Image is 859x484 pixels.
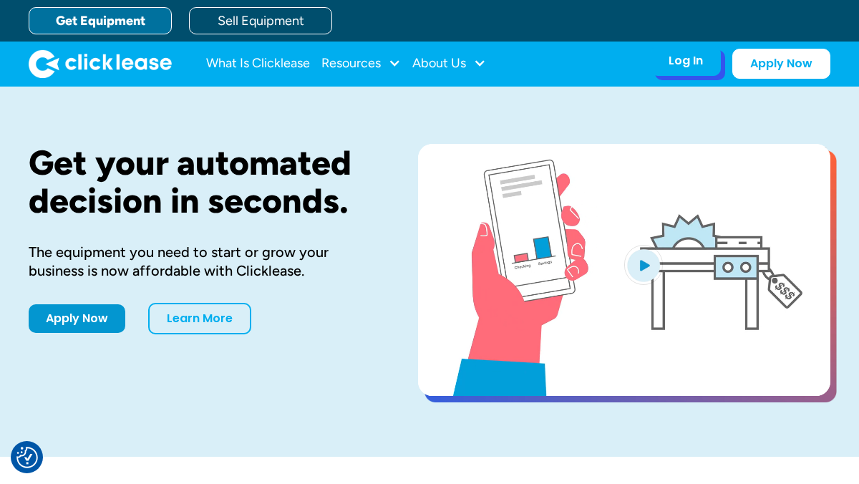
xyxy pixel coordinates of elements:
[29,243,372,280] div: The equipment you need to start or grow your business is now affordable with Clicklease.
[29,49,172,78] a: home
[206,49,310,78] a: What Is Clicklease
[669,54,703,68] div: Log In
[148,303,251,334] a: Learn More
[321,49,401,78] div: Resources
[624,245,663,285] img: Blue play button logo on a light blue circular background
[412,49,486,78] div: About Us
[29,7,172,34] a: Get Equipment
[418,144,830,396] a: open lightbox
[29,304,125,333] a: Apply Now
[29,49,172,78] img: Clicklease logo
[16,447,38,468] img: Revisit consent button
[29,144,372,220] h1: Get your automated decision in seconds.
[732,49,830,79] a: Apply Now
[189,7,332,34] a: Sell Equipment
[16,447,38,468] button: Consent Preferences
